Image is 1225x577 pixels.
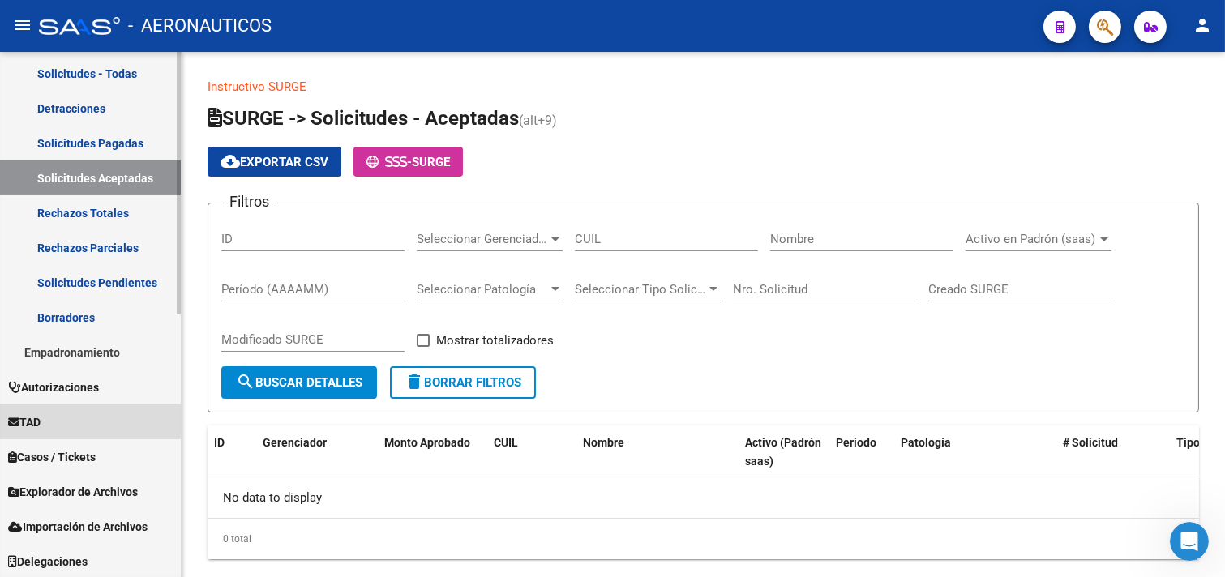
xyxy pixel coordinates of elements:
span: Activo en Padrón (saas) [966,232,1097,246]
span: Borrar Filtros [405,375,521,390]
span: Seleccionar Patología [417,282,548,297]
span: - [366,155,412,169]
span: SURGE [412,155,450,169]
button: Exportar CSV [208,147,341,177]
h3: Filtros [221,190,277,213]
span: Periodo [836,436,876,449]
span: Seleccionar Tipo Solicitud [575,282,706,297]
span: Mostrar totalizadores [436,331,554,350]
button: Buscar Detalles [221,366,377,399]
span: Casos / Tickets [8,448,96,466]
span: Monto Aprobado [384,436,470,449]
span: TAD [8,413,41,431]
datatable-header-cell: Patología [894,425,1056,479]
button: Borrar Filtros [390,366,536,399]
mat-icon: cloud_download [221,152,240,171]
span: # Solicitud [1063,436,1118,449]
span: Gerenciador [263,436,327,449]
datatable-header-cell: # Solicitud [1056,425,1170,479]
span: Importación de Archivos [8,518,148,536]
datatable-header-cell: Nombre [576,425,739,479]
div: 0 total [208,519,1199,559]
span: Nombre [583,436,624,449]
span: SURGE -> Solicitudes - Aceptadas [208,107,519,130]
span: CUIL [494,436,518,449]
datatable-header-cell: Monto Aprobado [378,425,487,479]
button: -SURGE [353,147,463,177]
mat-icon: menu [13,15,32,35]
span: Buscar Detalles [236,375,362,390]
span: Activo (Padrón saas) [745,436,821,468]
span: Patología [901,436,951,449]
span: Delegaciones [8,553,88,571]
iframe: Intercom live chat [1170,522,1209,561]
span: Exportar CSV [221,155,328,169]
span: Explorador de Archivos [8,483,138,501]
span: Autorizaciones [8,378,99,396]
mat-icon: person [1193,15,1212,35]
datatable-header-cell: Periodo [829,425,894,479]
span: Seleccionar Gerenciador [417,232,548,246]
span: (alt+9) [519,113,557,128]
datatable-header-cell: Gerenciador [256,425,378,479]
mat-icon: search [236,372,255,391]
span: - AERONAUTICOS [128,8,272,44]
datatable-header-cell: CUIL [487,425,576,479]
datatable-header-cell: Activo (Padrón saas) [739,425,829,479]
datatable-header-cell: ID [208,425,256,479]
div: No data to display [208,477,1199,518]
span: ID [214,436,225,449]
a: Instructivo SURGE [208,79,306,94]
mat-icon: delete [405,372,424,391]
